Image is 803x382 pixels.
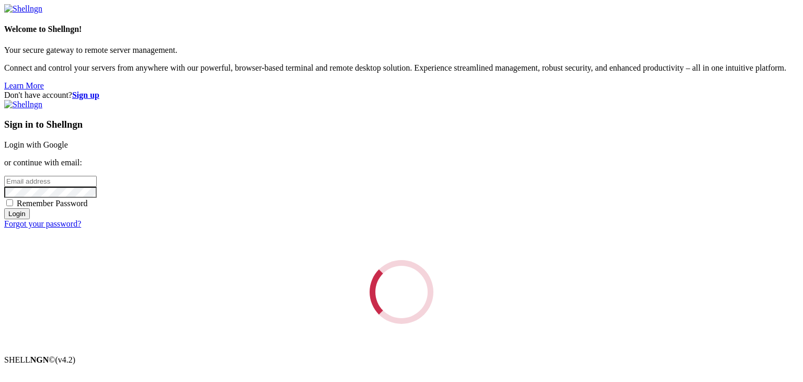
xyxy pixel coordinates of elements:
[72,91,99,99] a: Sign up
[4,219,81,228] a: Forgot your password?
[4,176,97,187] input: Email address
[4,119,799,130] h3: Sign in to Shellngn
[4,100,42,109] img: Shellngn
[55,355,76,364] span: 4.2.0
[4,355,75,364] span: SHELL ©
[4,46,799,55] p: Your secure gateway to remote server management.
[357,247,446,337] div: Loading...
[4,4,42,14] img: Shellngn
[4,140,68,149] a: Login with Google
[4,91,799,100] div: Don't have account?
[4,25,799,34] h4: Welcome to Shellngn!
[30,355,49,364] b: NGN
[4,63,799,73] p: Connect and control your servers from anywhere with our powerful, browser-based terminal and remo...
[6,199,13,206] input: Remember Password
[17,199,88,208] span: Remember Password
[4,208,30,219] input: Login
[4,81,44,90] a: Learn More
[4,158,799,167] p: or continue with email:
